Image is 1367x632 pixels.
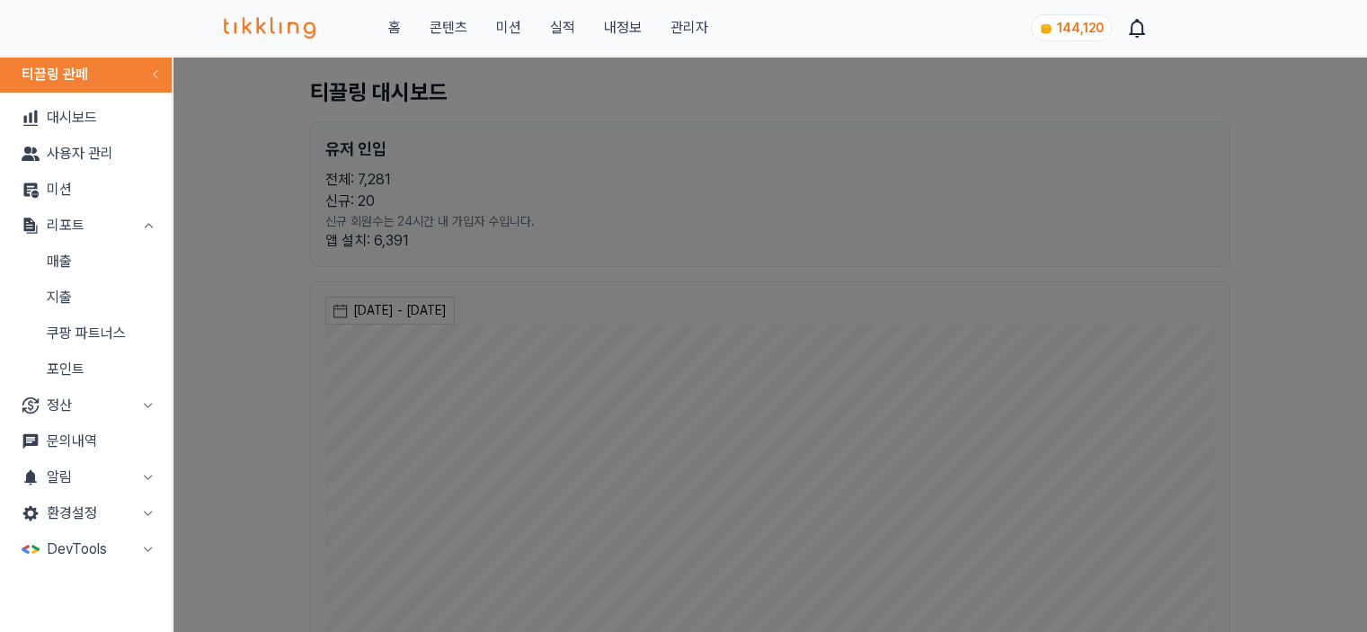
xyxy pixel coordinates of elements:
a: 지출 [7,280,164,316]
a: coin 144,120 [1031,14,1108,41]
span: 144,120 [1057,21,1104,35]
a: 홈 [387,17,400,39]
a: 실적 [549,17,574,39]
img: coin [1039,22,1053,36]
button: 미션 [495,17,520,39]
a: 대시보드 [7,100,164,136]
a: 문의내역 [7,423,164,459]
button: 리포트 [7,208,164,244]
button: 환경설정 [7,495,164,531]
a: 사용자 관리 [7,136,164,172]
a: 쿠팡 파트너스 [7,316,164,352]
a: 관리자 [670,17,707,39]
a: 콘텐츠 [429,17,466,39]
button: 정산 [7,387,164,423]
button: DevTools [7,531,164,567]
a: 포인트 [7,352,164,387]
a: 내정보 [603,17,641,39]
a: 매출 [7,244,164,280]
a: 미션 [7,172,164,208]
button: 알림 [7,459,164,495]
img: 티끌링 [224,17,316,39]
